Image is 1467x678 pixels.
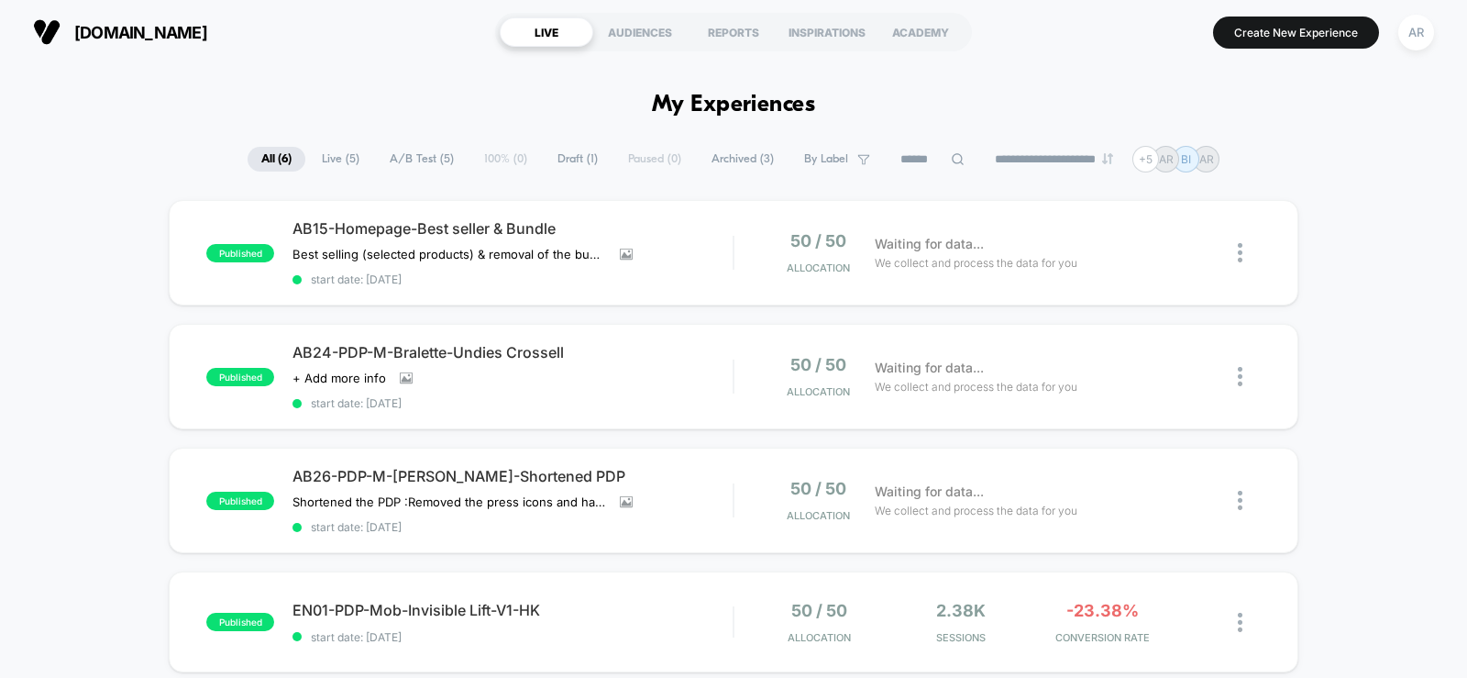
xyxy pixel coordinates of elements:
span: [DOMAIN_NAME] [74,23,207,42]
span: published [206,613,274,631]
span: start date: [DATE] [292,396,733,410]
span: Allocation [787,509,850,522]
span: Waiting for data... [875,482,984,502]
img: end [1102,153,1113,164]
span: By Label [804,152,848,166]
p: AR [1159,152,1174,166]
span: start date: [DATE] [292,520,733,534]
span: CONVERSION RATE [1036,631,1169,644]
span: AB26-PDP-M-[PERSON_NAME]-Shortened PDP [292,467,733,485]
img: Visually logo [33,18,61,46]
span: A/B Test ( 5 ) [376,147,468,172]
span: published [206,492,274,510]
span: Allocation [788,631,851,644]
div: INSPIRATIONS [780,17,874,47]
div: AR [1398,15,1434,50]
div: + 5 [1132,146,1159,172]
p: AR [1199,152,1214,166]
span: Live ( 5 ) [308,147,373,172]
span: -23.38% [1066,601,1139,620]
span: AB24-PDP-M-Bralette-Undies Crossell [292,343,733,361]
span: Archived ( 3 ) [698,147,788,172]
span: 50 / 50 [791,601,847,620]
span: Allocation [787,261,850,274]
div: AUDIENCES [593,17,687,47]
span: All ( 6 ) [248,147,305,172]
span: Draft ( 1 ) [544,147,612,172]
span: + Add more info [292,371,386,385]
img: close [1238,243,1242,262]
span: Shortened the PDP :Removed the press icons and have the text on the top instead, in pinkRemoved a... [292,495,606,509]
span: 50 / 50 [790,231,846,250]
button: Create New Experience [1213,17,1379,49]
p: BI [1181,152,1191,166]
div: ACADEMY [874,17,967,47]
span: AB15-Homepage-Best seller & Bundle [292,219,733,238]
span: start date: [DATE] [292,272,733,286]
span: Sessions [894,631,1027,644]
span: 2.38k [936,601,986,620]
h1: My Experiences [652,92,816,118]
div: REPORTS [687,17,780,47]
span: We collect and process the data for you [875,378,1077,395]
span: start date: [DATE] [292,630,733,644]
button: [DOMAIN_NAME] [28,17,213,47]
span: Waiting for data... [875,358,984,378]
button: AR [1393,14,1439,51]
span: Allocation [787,385,850,398]
span: Best selling (selected products) & removal of the bundle sections at the bottom [292,247,606,261]
div: LIVE [500,17,593,47]
img: close [1238,367,1242,386]
span: We collect and process the data for you [875,254,1077,272]
img: close [1238,613,1242,632]
span: published [206,368,274,386]
span: We collect and process the data for you [875,502,1077,519]
span: EN01-PDP-Mob-Invisible Lift-V1-HK [292,601,733,619]
span: 50 / 50 [790,479,846,498]
span: 50 / 50 [790,355,846,374]
span: Waiting for data... [875,234,984,254]
span: published [206,244,274,262]
img: close [1238,491,1242,510]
